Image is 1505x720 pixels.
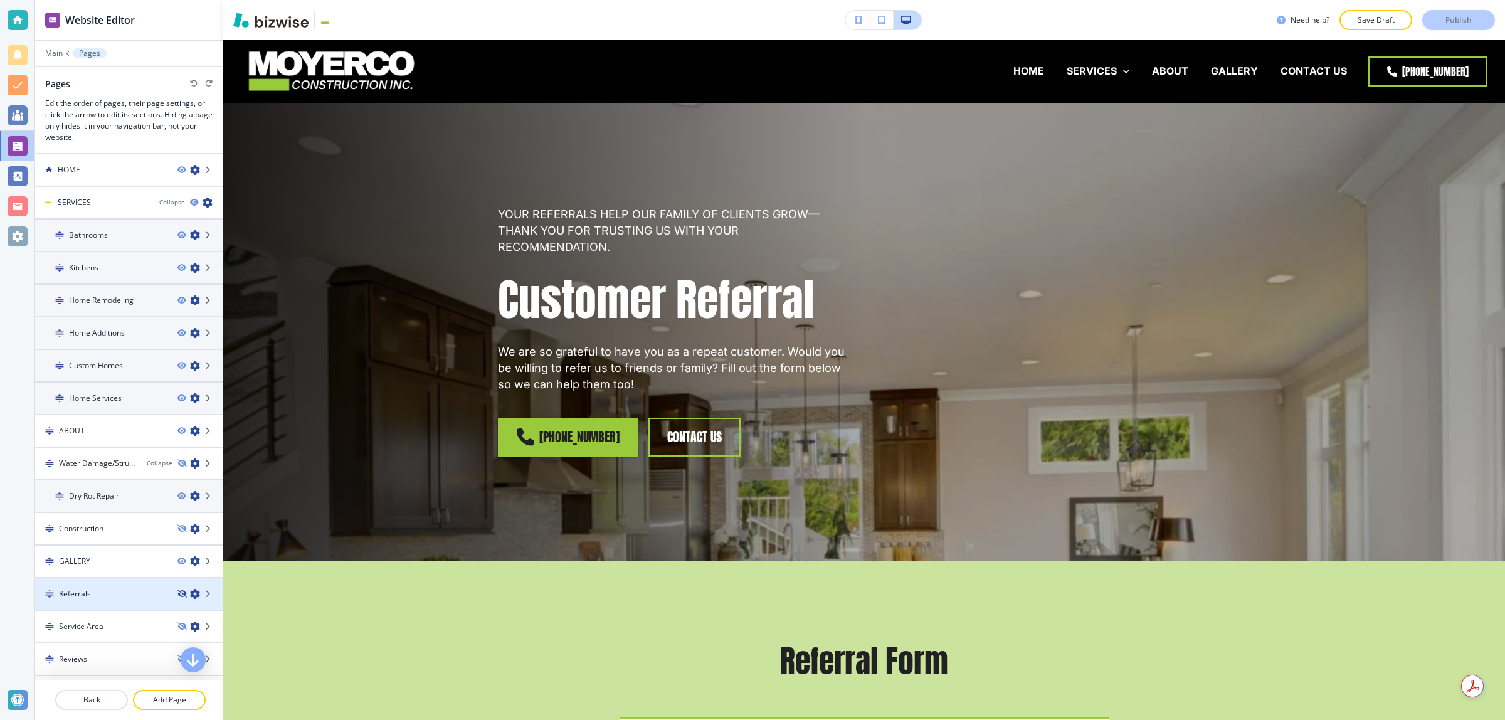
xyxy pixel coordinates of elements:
div: DragHome Services [35,383,223,415]
h4: ABOUT [59,425,85,437]
button: Save Draft [1339,10,1412,30]
img: Drag [45,655,54,664]
h4: Water Damage/Structural Repairs [59,458,137,469]
h4: HOME [58,164,80,176]
img: Drag [45,524,54,533]
p: Save Draft [1356,14,1396,26]
button: contact us [648,418,741,457]
div: DragService Area [35,611,223,643]
div: DragReviews [35,643,223,676]
div: DragBathrooms [35,220,223,252]
img: Your Logo [320,15,354,25]
img: Drag [55,296,64,305]
h4: Kitchens [69,262,98,273]
img: editor icon [45,13,60,28]
button: Collapse [147,458,172,468]
button: Pages [73,48,107,58]
img: Drag [45,622,54,631]
h4: Reviews [59,654,87,665]
p: Add Page [134,694,204,706]
div: DragReferrals [35,578,223,611]
img: Drag [55,361,64,370]
img: Drag [55,492,64,500]
img: Drag [45,459,54,468]
div: SERVICESCollapseDragBathroomsDragKitchensDragHome RemodelingDragHome AdditionsDragCustom HomesDra... [35,187,223,415]
h4: Dry Rot Repair [69,490,119,502]
p: GALLERY [1211,64,1258,78]
p: SERVICES [1067,64,1117,78]
img: Drag [55,263,64,272]
h4: Home Remodeling [69,295,134,306]
p: Pages [79,49,100,58]
img: Drag [55,394,64,403]
h4: Bathrooms [69,230,108,241]
h2: Website Editor [65,13,135,28]
img: Drag [45,426,54,435]
img: Bizwise Logo [233,13,309,28]
div: DragDry Rot Repair [35,480,223,513]
h4: Referrals [59,588,91,600]
div: DragConstruction [35,513,223,546]
div: DragHome Remodeling [35,285,223,317]
h4: Service Area [59,621,103,632]
div: DragGALLERY [35,546,223,578]
p: ABOUT [1152,64,1188,78]
button: Add Page [133,690,206,710]
h4: Home Services [69,393,122,404]
h3: Edit the order of pages, their page settings, or click the arrow to edit its sections. Hiding a p... [45,98,213,143]
p: CONTACT US [1281,64,1347,78]
img: Drag [55,231,64,240]
div: DragWater Damage/Structural RepairsCollapseDragDry Rot Repair [35,448,223,513]
button: Collapse [159,198,185,207]
p: We are so grateful to have you as a repeat customer. Would you be willing to refer us to friends ... [498,344,849,393]
div: HOME [35,154,223,187]
div: DragHome Additions [35,317,223,350]
h3: Referral Form [780,640,948,682]
div: DragCustom Homes [35,350,223,383]
p: YOUR REFERRALS HELP OUR FAMILY OF CLIENTS GROW—THANK YOU FOR TRUSTING US WITH YOUR RECOMMENDATION. [498,206,849,255]
div: DragCONTACT US [35,676,223,709]
p: Customer Referral [498,270,849,329]
h4: SERVICES [58,197,91,208]
h2: Pages [45,77,70,90]
p: Back [56,694,127,706]
a: [PHONE_NUMBER] [498,418,638,457]
h4: Custom Homes [69,360,123,371]
h4: Construction [59,523,103,534]
img: MoyerCo Construction [242,45,420,97]
img: Drag [55,329,64,337]
img: Drag [45,557,54,566]
h3: Need help? [1291,14,1329,26]
h4: GALLERY [59,556,90,567]
div: DragKitchens [35,252,223,285]
button: Back [55,690,128,710]
a: [PHONE_NUMBER] [1368,56,1487,87]
button: Main [45,49,63,58]
p: HOME [1013,64,1044,78]
h4: Home Additions [69,327,125,339]
img: Drag [45,590,54,598]
div: DragABOUT [35,415,223,448]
